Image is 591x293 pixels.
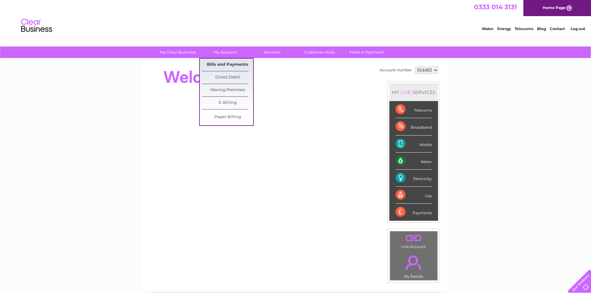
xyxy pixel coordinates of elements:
td: Account number [378,65,414,75]
td: Link Account [390,231,438,251]
div: MY SERVICES [389,83,438,101]
td: My Details [390,250,438,281]
a: Energy [497,26,511,31]
div: Payments [396,204,432,220]
a: Telecoms [515,26,533,31]
a: Make A Payment [341,47,392,58]
a: . [392,233,436,244]
a: . [392,252,436,273]
a: Log out [571,26,585,31]
a: Bills and Payments [202,59,253,71]
a: E-Billing [202,97,253,109]
div: Gas [396,187,432,204]
a: My Clear Business [152,47,204,58]
a: Water [482,26,494,31]
div: Clear Business is a trading name of Verastar Limited (registered in [GEOGRAPHIC_DATA] No. 3667643... [149,3,442,30]
div: Broadband [396,118,432,135]
div: Mobile [396,135,432,153]
div: Water [396,153,432,170]
a: Customer Help [294,47,345,58]
a: Moving Premises [202,84,253,96]
div: Telecoms [396,101,432,118]
a: Paper Billing [202,111,253,123]
div: Electricity [396,170,432,187]
img: logo.png [21,16,52,35]
div: LIVE [399,89,412,95]
a: Contact [550,26,565,31]
a: My Account [199,47,251,58]
a: Blog [537,26,546,31]
a: 0333 014 3131 [474,3,517,11]
a: Services [247,47,298,58]
a: Direct Debit [202,71,253,84]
